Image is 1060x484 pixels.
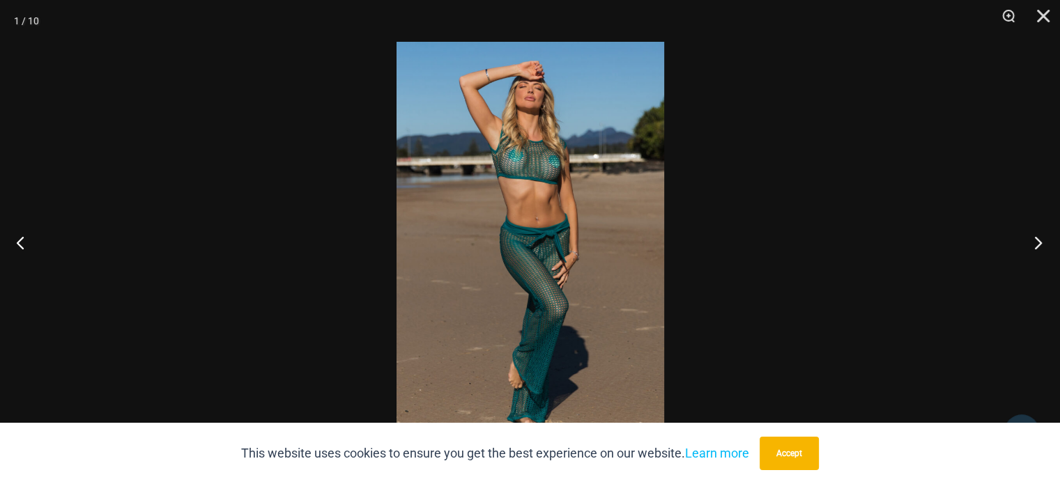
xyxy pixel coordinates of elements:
[241,443,749,464] p: This website uses cookies to ensure you get the best experience on our website.
[1008,208,1060,277] button: Next
[760,437,819,470] button: Accept
[14,10,39,31] div: 1 / 10
[685,446,749,460] a: Learn more
[397,42,664,442] img: Show Stopper Jade 366 Top 5007 pants 01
